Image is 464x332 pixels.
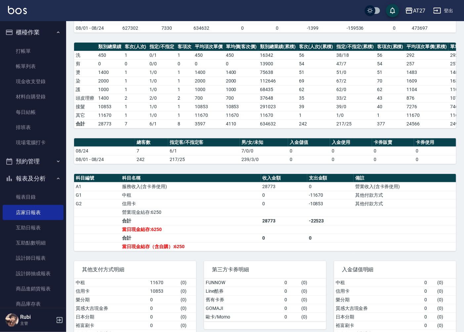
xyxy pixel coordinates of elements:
[3,59,63,74] a: 帳單列表
[74,191,120,199] td: G1
[436,321,456,330] td: ( 0 )
[414,155,456,164] td: 0
[3,74,63,89] a: 現金收支登錄
[375,43,405,51] th: 客項次(累積)
[121,24,160,32] td: 627302
[334,279,423,287] td: 中租
[179,313,196,321] td: ( 0 )
[3,89,63,104] a: 材料自購登錄
[402,4,428,17] button: AT27
[261,24,293,32] td: 0
[335,85,375,94] td: 62 / 0
[123,59,148,68] td: 0
[405,68,449,77] td: 1483
[74,94,97,102] td: 頭皮理療
[74,321,148,330] td: 裕富刷卡
[3,120,63,135] a: 排班表
[240,147,288,155] td: 7/0/0
[176,119,193,128] td: 8
[224,85,259,94] td: 1000
[372,155,414,164] td: 0
[74,51,97,59] td: 洗
[307,182,354,191] td: 0
[283,287,300,295] td: 0
[261,174,307,183] th: 收入金額
[405,111,449,119] td: 11670
[120,242,261,251] td: 當日現金結存（含自購）:6250
[283,279,300,287] td: 0
[193,102,224,111] td: 10853
[97,119,123,128] td: 28773
[288,155,330,164] td: 0
[300,313,326,321] td: ( 0 )
[405,77,449,85] td: 1609
[123,111,148,119] td: 1
[375,85,405,94] td: 62
[300,287,326,295] td: ( 0 )
[148,68,176,77] td: 1 / 0
[212,266,318,273] span: 第三方卡券明細
[74,199,120,208] td: G2
[405,85,449,94] td: 1104
[297,111,335,119] td: 1
[224,94,259,102] td: 700
[330,147,372,155] td: 0
[97,85,123,94] td: 1000
[258,102,297,111] td: 291023
[258,43,297,51] th: 類別總業績(累積)
[204,287,283,295] td: Line酷券
[97,43,123,51] th: 類別總業績
[405,94,449,102] td: 876
[123,94,148,102] td: 2
[297,51,335,59] td: 56
[413,7,425,15] div: AT27
[300,304,326,313] td: ( 0 )
[204,295,283,304] td: 舊有卡券
[193,43,224,51] th: 平均項次單價
[335,102,375,111] td: 39 / 0
[148,94,176,102] td: 2 / 0
[258,59,297,68] td: 13900
[179,279,196,287] td: ( 0 )
[8,6,27,14] img: Logo
[335,111,375,119] td: 1 / 0
[74,77,97,85] td: 染
[297,102,335,111] td: 39
[224,24,261,32] td: 0
[436,304,456,313] td: ( 0 )
[354,182,456,191] td: 營業收入(含卡券使用)
[176,102,193,111] td: 1
[20,314,54,320] h5: Rubi
[204,304,283,313] td: GOMAJI
[297,77,335,85] td: 69
[283,304,300,313] td: 0
[334,295,423,304] td: 樂分期
[74,119,97,128] td: 合計
[297,85,335,94] td: 62
[148,102,176,111] td: 1 / 0
[258,94,297,102] td: 37648
[436,313,456,321] td: ( 0 )
[193,77,224,85] td: 2000
[74,287,148,295] td: 信用卡
[423,287,436,295] td: 0
[74,111,97,119] td: 其它
[258,85,297,94] td: 68435
[378,24,410,32] td: 0
[179,295,196,304] td: ( 0 )
[261,199,307,208] td: 0
[3,24,63,41] button: 櫃檯作業
[120,191,261,199] td: 中租
[297,43,335,51] th: 客次(人次)(累積)
[74,68,97,77] td: 燙
[240,138,288,147] th: 男/女/未知
[405,119,449,128] td: 24566
[334,321,423,330] td: 裕富刷卡
[258,51,297,59] td: 16342
[148,85,176,94] td: 1 / 0
[193,94,224,102] td: 700
[148,287,179,295] td: 10853
[148,279,179,287] td: 11670
[123,77,148,85] td: 1
[97,51,123,59] td: 450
